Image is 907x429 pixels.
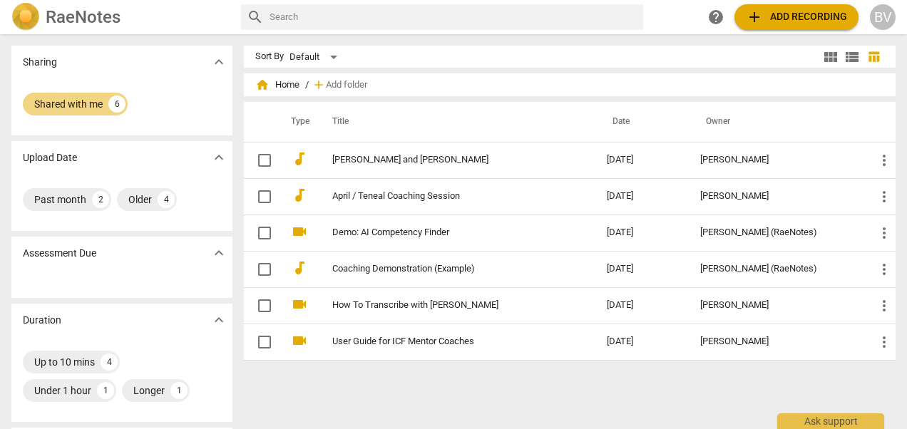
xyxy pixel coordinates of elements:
[23,313,61,328] p: Duration
[34,192,86,207] div: Past month
[870,4,896,30] button: BV
[291,187,308,204] span: audiotrack
[332,191,555,202] a: April / Teneal Coaching Session
[255,51,284,62] div: Sort By
[208,242,230,264] button: Show more
[332,264,555,274] a: Coaching Demonstration (Example)
[101,353,118,371] div: 4
[746,9,763,26] span: add
[703,4,729,30] a: Help
[841,46,863,68] button: List view
[34,97,103,111] div: Shared with me
[158,191,175,208] div: 4
[92,191,109,208] div: 2
[312,78,326,92] span: add
[97,382,114,399] div: 1
[820,46,841,68] button: Tile view
[326,80,367,91] span: Add folder
[133,383,165,398] div: Longer
[595,178,689,214] td: [DATE]
[332,300,555,311] a: How To Transcribe with [PERSON_NAME]
[289,46,342,68] div: Default
[46,7,121,27] h2: RaeNotes
[23,150,77,165] p: Upload Date
[746,9,847,26] span: Add recording
[700,227,853,238] div: [PERSON_NAME] (RaeNotes)
[707,9,724,26] span: help
[876,188,893,205] span: more_vert
[700,336,853,347] div: [PERSON_NAME]
[128,192,152,207] div: Older
[876,224,893,242] span: more_vert
[867,50,881,63] span: table_chart
[332,227,555,238] a: Demo: AI Competency Finder
[208,51,230,73] button: Show more
[700,300,853,311] div: [PERSON_NAME]
[291,150,308,167] span: audiotrack
[255,78,270,92] span: home
[208,147,230,168] button: Show more
[210,53,227,71] span: expand_more
[210,149,227,166] span: expand_more
[255,78,299,92] span: Home
[595,251,689,287] td: [DATE]
[11,3,40,31] img: Logo
[700,264,853,274] div: [PERSON_NAME] (RaeNotes)
[23,55,57,70] p: Sharing
[332,336,555,347] a: User Guide for ICF Mentor Coaches
[876,152,893,169] span: more_vert
[247,9,264,26] span: search
[11,3,230,31] a: LogoRaeNotes
[777,413,884,429] div: Ask support
[291,259,308,276] span: audiotrack
[210,244,227,262] span: expand_more
[822,48,839,66] span: view_module
[863,46,884,68] button: Table view
[210,311,227,329] span: expand_more
[595,102,689,142] th: Date
[305,80,309,91] span: /
[332,155,555,165] a: [PERSON_NAME] and [PERSON_NAME]
[23,246,96,261] p: Assessment Due
[291,332,308,349] span: videocam
[700,191,853,202] div: [PERSON_NAME]
[270,6,637,29] input: Search
[291,296,308,313] span: videocam
[108,95,125,113] div: 6
[595,214,689,251] td: [DATE]
[876,334,893,351] span: more_vert
[291,223,308,240] span: videocam
[844,48,861,66] span: view_list
[734,4,859,30] button: Upload
[34,383,91,398] div: Under 1 hour
[595,142,689,178] td: [DATE]
[595,287,689,324] td: [DATE]
[700,155,853,165] div: [PERSON_NAME]
[208,309,230,331] button: Show more
[315,102,595,142] th: Title
[689,102,864,142] th: Owner
[595,324,689,360] td: [DATE]
[170,382,188,399] div: 1
[34,355,95,369] div: Up to 10 mins
[876,297,893,314] span: more_vert
[876,261,893,278] span: more_vert
[280,102,315,142] th: Type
